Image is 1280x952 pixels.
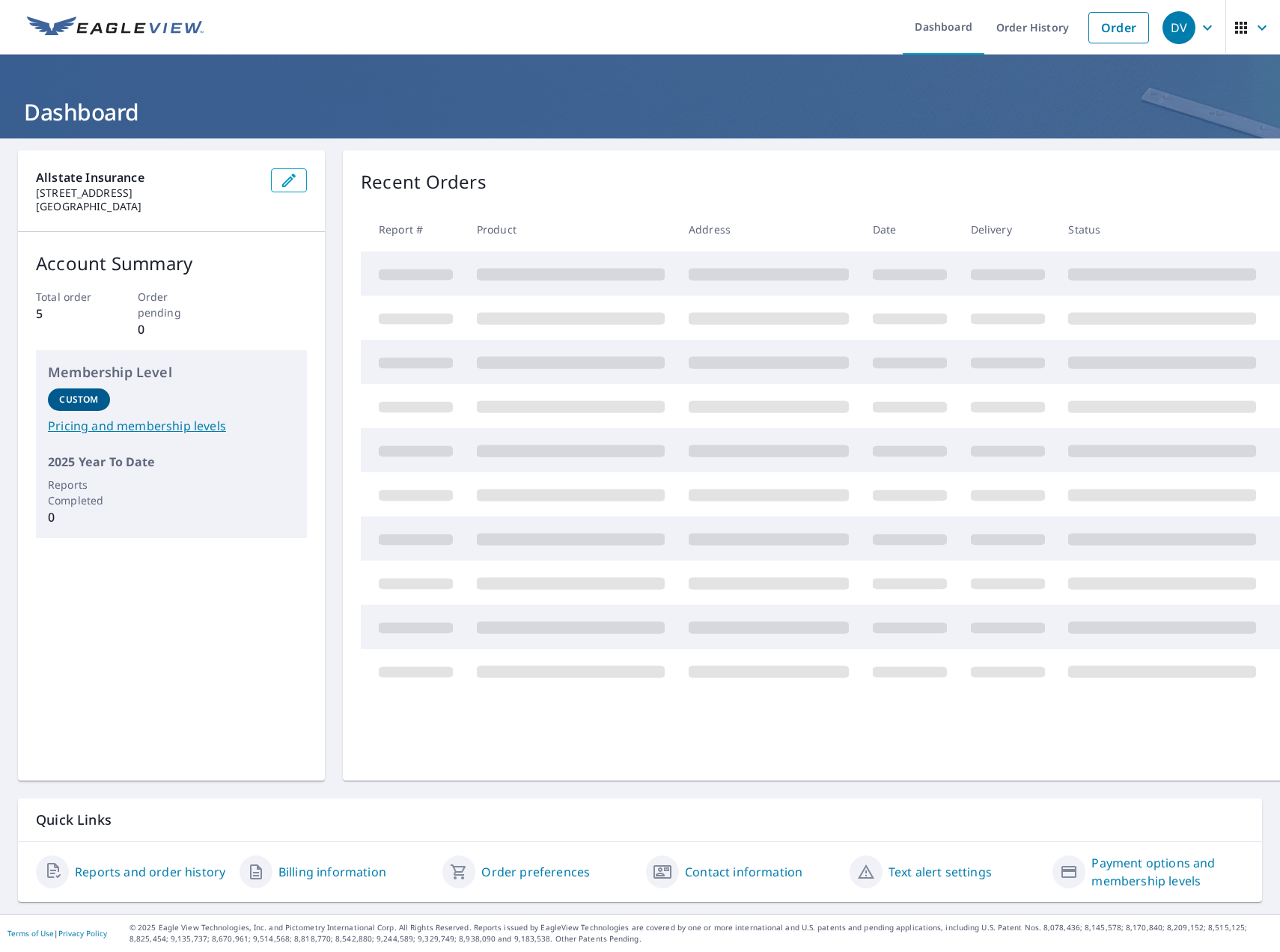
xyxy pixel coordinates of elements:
a: Pricing and membership levels [48,417,295,435]
p: Recent Orders [361,168,487,195]
p: 5 [36,305,104,323]
img: EV Logo [27,16,204,39]
a: Terms of Use [7,928,54,939]
p: Order pending [138,289,206,320]
p: Reports Completed [48,477,110,508]
h1: Dashboard [18,97,1262,127]
a: Contact information [685,863,802,881]
th: Address [677,207,861,251]
th: Status [1056,207,1268,251]
p: © 2025 Eagle View Technologies, Inc. and Pictometry International Corp. All Rights Reserved. Repo... [129,922,1273,945]
p: 0 [138,320,206,338]
a: Payment options and membership levels [1091,854,1244,890]
p: Account Summary [36,250,307,277]
p: Membership Level [48,362,295,382]
p: Custom [59,393,98,406]
a: Billing information [278,863,386,881]
th: Product [465,207,677,251]
th: Date [861,207,959,251]
p: 0 [48,508,110,526]
a: Reports and order history [75,863,225,881]
p: Total order [36,289,104,305]
p: [STREET_ADDRESS] [36,186,259,200]
div: DV [1162,11,1195,44]
th: Report # [361,207,465,251]
p: Quick Links [36,811,1244,829]
p: 2025 Year To Date [48,453,295,471]
p: | [7,929,107,938]
a: Privacy Policy [58,928,107,939]
p: [GEOGRAPHIC_DATA] [36,200,259,213]
a: Text alert settings [889,863,992,881]
a: Order [1088,12,1149,43]
a: Order preferences [481,863,590,881]
p: Allstate Insurance [36,168,259,186]
th: Delivery [959,207,1057,251]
